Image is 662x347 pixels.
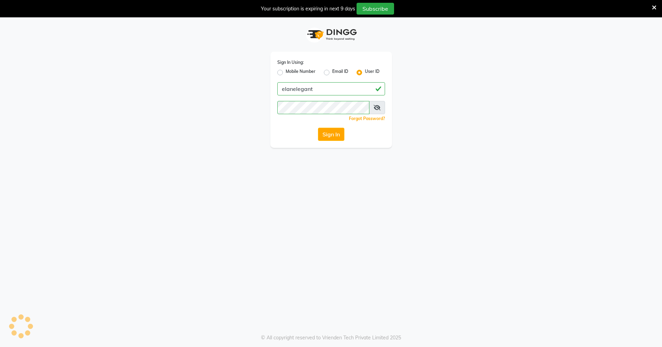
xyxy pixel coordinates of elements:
[332,68,348,77] label: Email ID
[277,59,304,66] label: Sign In Using:
[303,24,359,45] img: logo1.svg
[261,5,355,12] div: Your subscription is expiring in next 9 days
[286,68,316,77] label: Mobile Number
[349,116,385,121] a: Forgot Password?
[357,3,394,15] button: Subscribe
[365,68,379,77] label: User ID
[277,82,385,95] input: Username
[277,101,369,114] input: Username
[318,128,344,141] button: Sign In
